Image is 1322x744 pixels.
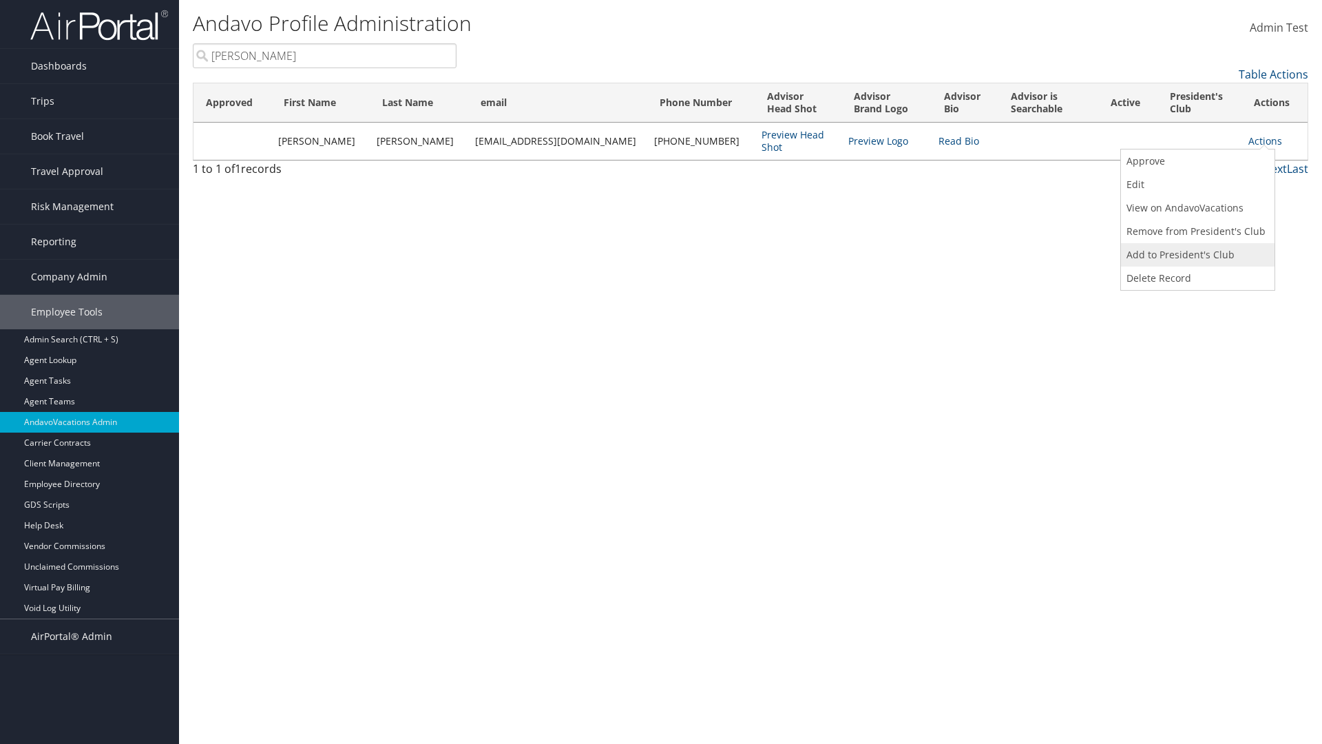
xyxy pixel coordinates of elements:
[1121,149,1271,173] a: Approve
[1157,83,1242,123] th: President's Club: activate to sort column ascending
[1121,196,1271,220] a: View on AndavoVacations
[193,43,457,68] input: Search
[30,9,168,41] img: airportal-logo.png
[647,83,755,123] th: Phone Number: activate to sort column ascending
[1098,83,1157,123] th: Active: activate to sort column ascending
[31,84,54,118] span: Trips
[1121,220,1271,243] a: Remove from President's Club
[848,134,908,147] a: Preview Logo
[1121,243,1271,267] a: Add to President's Club
[271,123,370,160] td: [PERSON_NAME]
[31,619,112,654] span: AirPortal® Admin
[647,123,755,160] td: [PHONE_NUMBER]
[31,260,107,294] span: Company Admin
[31,49,87,83] span: Dashboards
[271,83,370,123] th: First Name: activate to sort column ascending
[1121,267,1271,290] a: Delete Record
[1250,20,1308,35] span: Admin Test
[370,83,468,123] th: Last Name: activate to sort column ascending
[31,225,76,259] span: Reporting
[468,123,647,160] td: [EMAIL_ADDRESS][DOMAIN_NAME]
[755,83,841,123] th: Advisor Head Shot: activate to sort column ascending
[1287,161,1308,176] a: Last
[370,123,468,160] td: [PERSON_NAME]
[1248,134,1282,147] a: Actions
[193,83,271,123] th: Approved: activate to sort column ascending
[31,189,114,224] span: Risk Management
[193,161,457,184] div: 1 to 1 of records
[31,154,103,189] span: Travel Approval
[1121,173,1271,196] a: Edit
[932,83,998,123] th: Advisor Bio: activate to sort column ascending
[235,161,241,176] span: 1
[1239,67,1308,82] a: Table Actions
[193,9,936,38] h1: Andavo Profile Administration
[1250,7,1308,50] a: Admin Test
[1241,83,1308,123] th: Actions
[762,128,824,154] a: Preview Head Shot
[938,134,979,147] a: Read Bio
[998,83,1098,123] th: Advisor is Searchable: activate to sort column ascending
[31,295,103,329] span: Employee Tools
[31,119,84,154] span: Book Travel
[841,83,932,123] th: Advisor Brand Logo: activate to sort column ascending
[468,83,647,123] th: email: activate to sort column ascending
